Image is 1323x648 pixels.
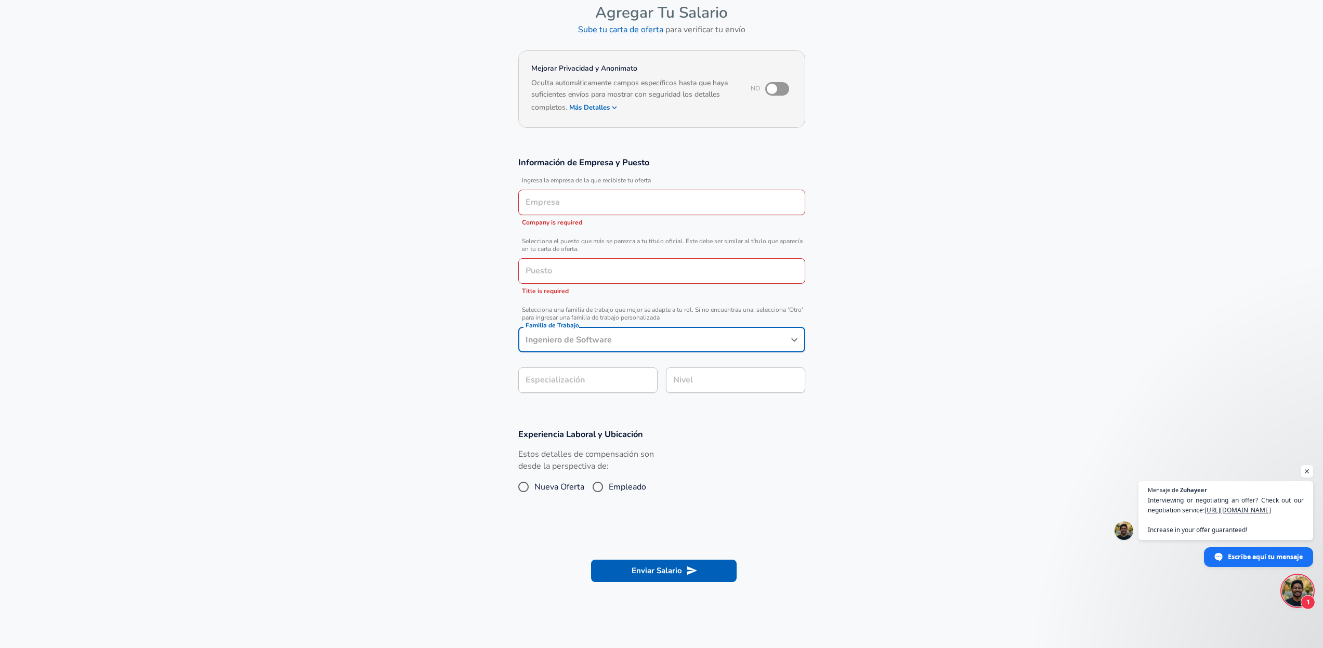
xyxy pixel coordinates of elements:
h4: Agregar Tu Salario [518,3,805,22]
span: Ingresa la empresa de la que recibiste tu oferta [518,177,805,184]
input: Ingeniero de Software [523,332,785,348]
h3: Experiencia Laboral y Ubicación [518,428,805,440]
div: Chat abierto [1282,575,1313,606]
span: Selecciona el puesto que más se parezca a tu título oficial. Este debe ser similar al título que ... [518,237,805,253]
span: Title is required [522,287,569,295]
input: Ingeniero de Software [523,263,801,279]
span: Empleado [609,481,646,493]
span: Nueva Oferta [534,481,584,493]
span: Mensaje de [1148,487,1178,493]
button: Open [787,333,802,347]
label: Familia de Trabajo [526,322,579,328]
h4: Mejorar Privacidad y Anonimato [531,63,737,74]
span: No [751,85,760,93]
span: Interviewing or negotiating an offer? Check out our negotiation service: Increase in your offer g... [1148,495,1304,535]
label: Estos detalles de compensación son desde la perspectiva de: [518,448,658,472]
input: Especialización [518,367,658,393]
button: Enviar Salario [591,560,737,581]
span: 1 [1301,595,1315,610]
span: Zuhayeer [1180,487,1207,493]
input: Google [523,194,801,210]
h6: Oculta automáticamente campos específicos hasta que haya suficientes envíos para mostrar con segu... [531,77,737,115]
span: Company is required [522,218,582,227]
input: L3 [671,372,801,388]
h6: para verificar tu envío [518,22,805,37]
span: Escribe aquí tu mensaje [1228,548,1303,566]
button: Más Detalles [569,100,618,115]
a: Sube tu carta de oferta [578,24,663,35]
h3: Información de Empresa y Puesto [518,156,805,168]
span: Selecciona una familia de trabajo que mejor se adapte a tu rol. Si no encuentras una, selecciona ... [518,306,805,322]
